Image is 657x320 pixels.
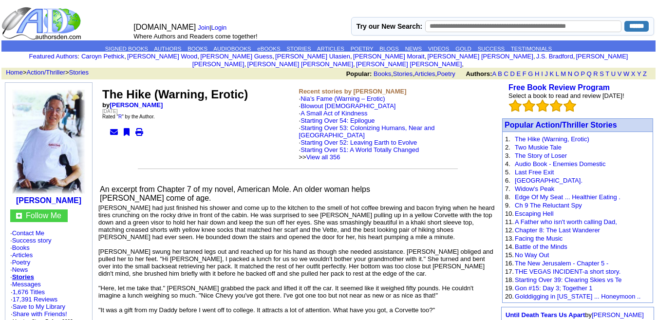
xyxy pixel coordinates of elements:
[102,114,155,119] font: Rated " " by the Author.
[299,110,435,161] font: ·
[102,88,248,101] font: The Hike (Warning, Erotic)
[247,60,353,68] a: [PERSON_NAME] [PERSON_NAME]
[515,218,617,226] a: A Father who isn't worth calling Dad,
[528,70,533,77] a: G
[355,62,356,67] font: i
[426,54,427,59] font: i
[505,152,510,159] font: 3.
[357,22,422,30] label: Try our New Search:
[213,46,251,52] a: AUDIOBOOKS
[568,70,572,77] a: N
[300,139,417,146] a: Starting Over 52: Leaving Earth to Evolve
[505,135,510,143] font: 1.
[498,70,502,77] a: B
[275,53,350,60] a: [PERSON_NAME] Ulasien
[505,177,510,184] font: 6.
[154,46,181,52] a: AUTHORS
[600,70,604,77] a: S
[505,121,617,129] a: Popular Action/Thriller Stories
[515,210,554,217] a: Escaping Hell
[515,169,554,176] a: Last Free Exit
[13,296,58,303] a: 17,391 Reviews
[198,24,209,31] a: Join
[100,185,370,202] font: An excerpt from Chapter 7 of my novel, American Mole. An older woman helps [PERSON_NAME] come of ...
[637,70,641,77] a: Y
[618,70,622,77] a: V
[550,70,554,77] a: K
[515,276,621,283] a: Starting Over 39: Clearing Skies vs Te
[16,213,22,219] img: gc.jpg
[535,70,539,77] a: H
[133,33,257,40] font: Where Authors and Readers come together!
[352,54,353,59] font: i
[12,244,30,251] a: Books
[561,70,566,77] a: M
[12,251,33,259] a: Articles
[504,70,508,77] a: C
[506,311,585,319] a: Until Death Tears Us Apart
[515,193,620,201] a: Edge Of My Seat ... Healthier Eating .
[374,70,391,77] a: Books
[414,70,435,77] a: Articles
[437,70,455,77] a: Poetry
[505,268,514,275] font: 17.
[16,196,81,205] b: [PERSON_NAME]
[563,99,576,112] img: bigemptystars.png
[515,243,567,250] a: Battle of the Minds
[593,70,598,77] a: R
[464,62,465,67] font: i
[300,110,367,117] a: A Small Act of Kindness
[211,24,227,31] a: Login
[536,53,573,60] a: J.S. Bradford
[592,311,644,319] a: [PERSON_NAME]
[515,235,563,242] a: Facing the Music
[466,70,492,77] b: Authors:
[505,218,514,226] font: 11.
[199,54,200,59] font: i
[29,53,78,60] a: Featured Authors
[478,46,505,52] a: SUCCESS
[505,243,514,250] font: 14.
[26,211,61,220] a: Follow Me
[505,144,510,151] font: 2.
[192,53,628,68] a: [PERSON_NAME] [PERSON_NAME]
[541,70,543,77] a: I
[69,69,89,76] a: Stories
[505,251,514,259] font: 15.
[515,160,605,168] a: Audio Book - Enemies Domestic
[198,24,230,31] font: |
[12,229,44,237] a: Contact Me
[505,235,514,242] font: 13.
[523,99,535,112] img: bigemptystars.png
[353,53,425,60] a: [PERSON_NAME] Morait
[515,185,554,192] a: Widow's Peak
[299,124,435,161] font: ·
[188,46,207,52] a: BOOKS
[393,70,413,77] a: Stories
[81,53,628,68] font: , , , , , , , , , ,
[505,293,514,300] font: 20.
[13,288,45,296] a: 1,676 Titles
[299,139,419,161] font: ·
[102,109,117,114] font: [DATE]
[516,70,521,77] a: E
[505,185,510,192] font: 7.
[346,70,372,77] b: Popular:
[508,83,610,92] b: Free Book Review Program
[510,70,514,77] a: D
[556,70,559,77] a: L
[574,70,579,77] a: O
[200,53,272,60] a: [PERSON_NAME] Guess
[536,99,549,112] img: bigemptystars.png
[299,117,435,161] font: ·
[346,70,656,77] font: , , ,
[105,46,148,52] a: SIGNED BOOKS
[455,46,471,52] a: GOLD
[505,169,510,176] font: 5.
[508,92,624,99] font: Select a book to read and review [DATE]!
[6,69,23,76] a: Home
[515,152,567,159] a: The Story of Loser
[299,124,435,139] a: Starting Over 53: Colonizing Humans, Near and [GEOGRAPHIC_DATA]
[306,153,340,161] a: View all 356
